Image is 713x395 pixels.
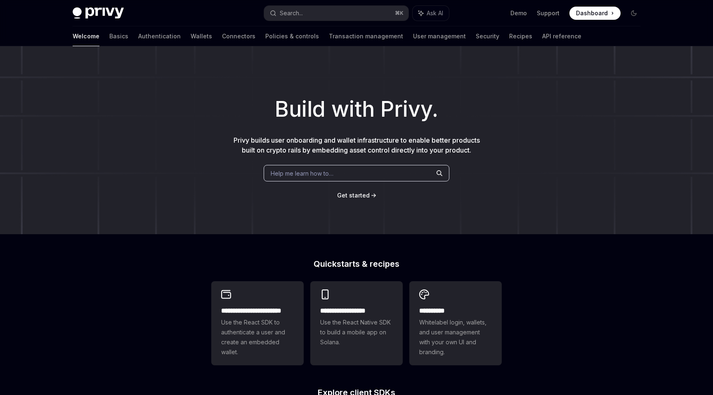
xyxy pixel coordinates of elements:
[280,8,303,18] div: Search...
[234,136,480,154] span: Privy builds user onboarding and wallet infrastructure to enable better products built on crypto ...
[222,26,255,46] a: Connectors
[476,26,499,46] a: Security
[337,191,370,200] a: Get started
[329,26,403,46] a: Transaction management
[542,26,581,46] a: API reference
[211,260,502,268] h2: Quickstarts & recipes
[337,192,370,199] span: Get started
[73,26,99,46] a: Welcome
[264,6,408,21] button: Search...⌘K
[221,317,294,357] span: Use the React SDK to authenticate a user and create an embedded wallet.
[310,281,403,365] a: **** **** **** ***Use the React Native SDK to build a mobile app on Solana.
[413,6,449,21] button: Ask AI
[138,26,181,46] a: Authentication
[73,7,124,19] img: dark logo
[13,93,700,125] h1: Build with Privy.
[427,9,443,17] span: Ask AI
[191,26,212,46] a: Wallets
[569,7,621,20] a: Dashboard
[576,9,608,17] span: Dashboard
[320,317,393,347] span: Use the React Native SDK to build a mobile app on Solana.
[419,317,492,357] span: Whitelabel login, wallets, and user management with your own UI and branding.
[510,9,527,17] a: Demo
[509,26,532,46] a: Recipes
[537,9,560,17] a: Support
[265,26,319,46] a: Policies & controls
[627,7,640,20] button: Toggle dark mode
[409,281,502,365] a: **** *****Whitelabel login, wallets, and user management with your own UI and branding.
[271,169,333,178] span: Help me learn how to…
[413,26,466,46] a: User management
[395,10,404,16] span: ⌘ K
[109,26,128,46] a: Basics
